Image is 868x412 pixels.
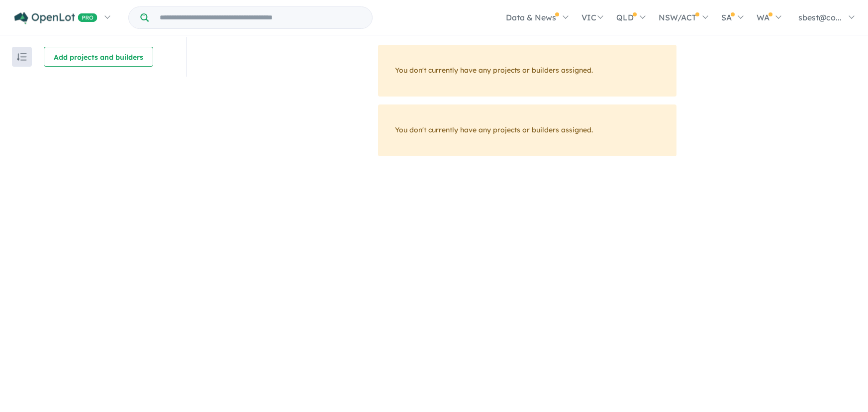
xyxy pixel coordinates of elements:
img: Openlot PRO Logo White [14,12,97,24]
div: You don't currently have any projects or builders assigned. [378,45,676,97]
span: sbest@co... [798,12,842,22]
button: Add projects and builders [44,47,153,67]
div: You don't currently have any projects or builders assigned. [378,104,676,156]
img: sort.svg [17,53,27,61]
input: Try estate name, suburb, builder or developer [151,7,370,28]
